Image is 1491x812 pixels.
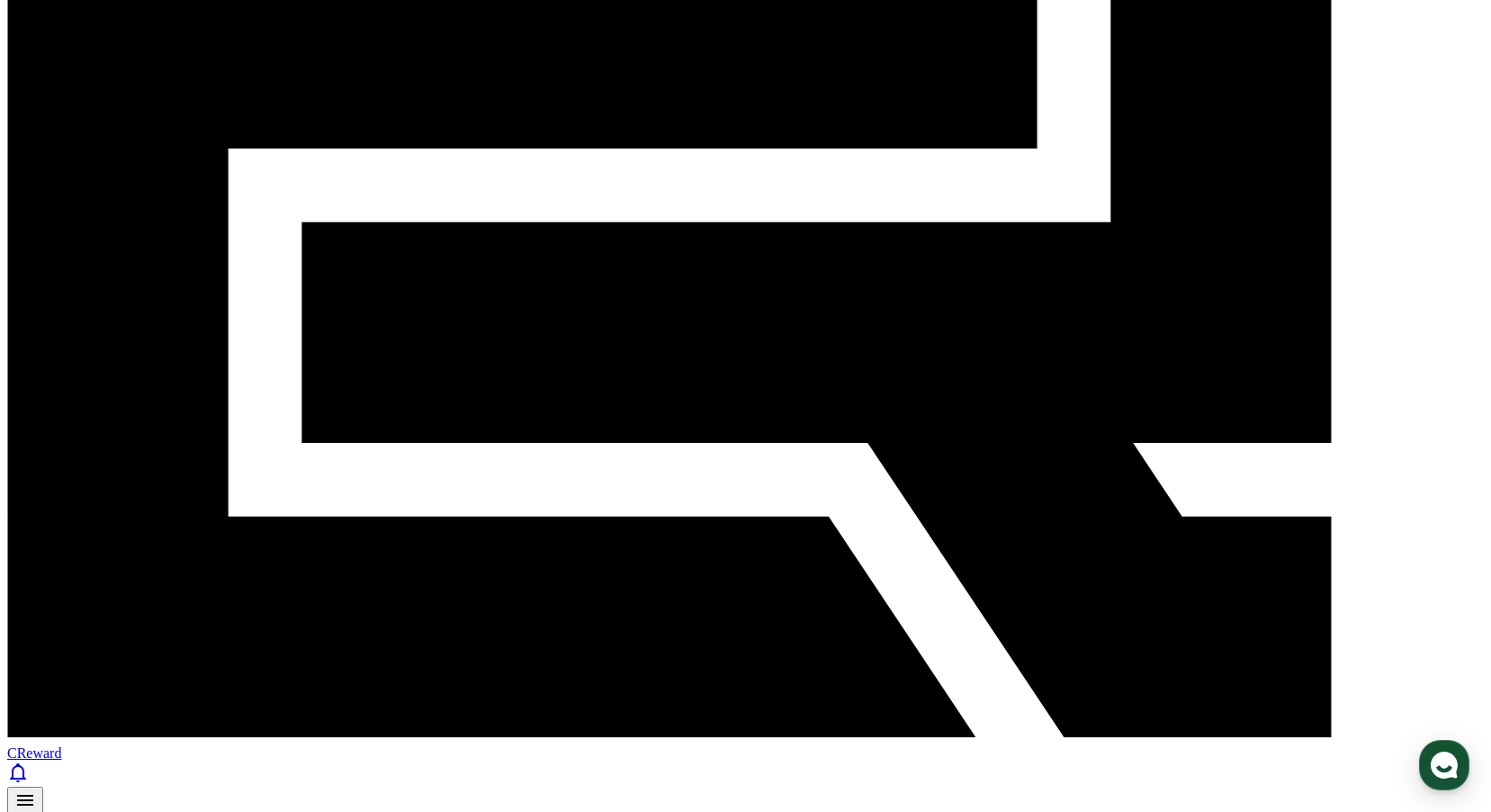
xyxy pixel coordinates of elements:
span: 홈 [57,598,67,612]
a: 설정 [232,571,346,616]
a: CReward [7,729,1484,761]
span: CReward [7,745,61,761]
a: 홈 [5,571,119,616]
a: 대화 [119,571,232,616]
span: 대화 [165,599,186,613]
span: 설정 [278,598,300,612]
